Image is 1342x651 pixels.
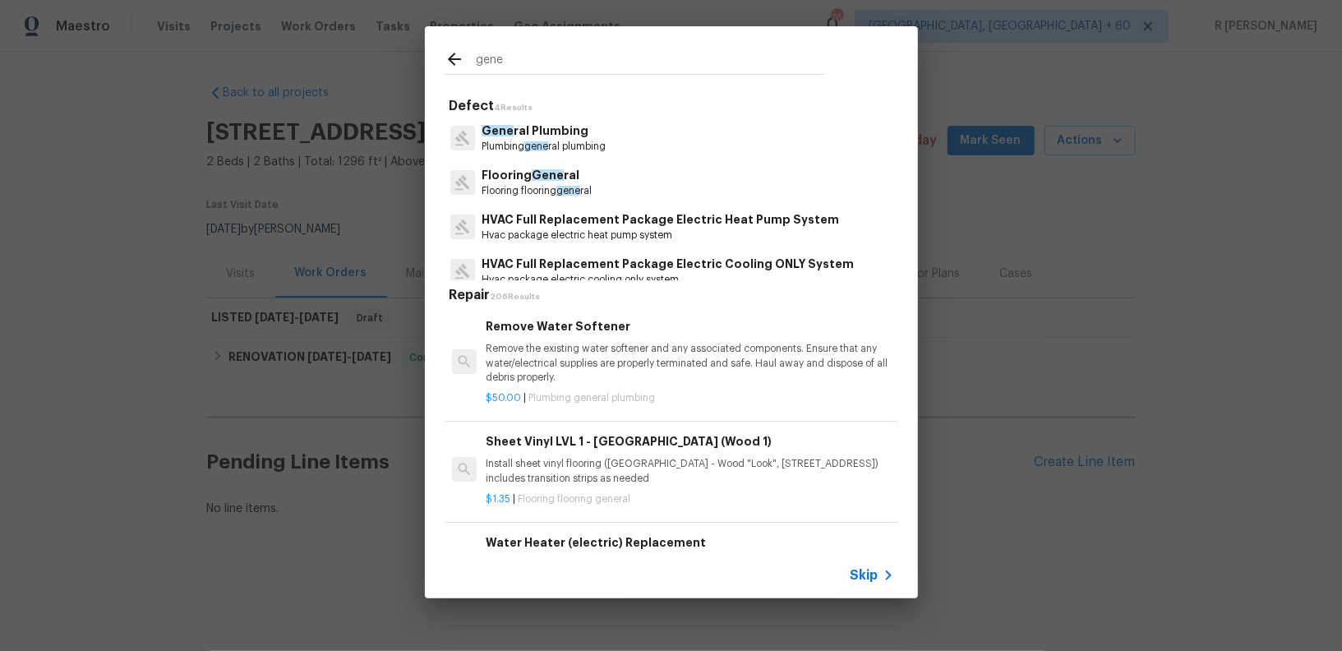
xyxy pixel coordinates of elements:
[486,342,893,384] p: Remove the existing water softener and any associated components. Ensure that any water/electrica...
[486,492,893,506] p: |
[486,317,893,335] h6: Remove Water Softener
[528,393,655,403] span: Plumbing general plumbing
[486,393,521,403] span: $50.00
[851,567,879,584] span: Skip
[482,122,606,140] p: ral Plumbing
[482,184,592,198] p: Flooring flooring ral
[556,186,580,196] span: gene
[482,125,514,136] span: Gene
[450,98,898,115] h5: Defect
[486,457,893,485] p: Install sheet vinyl flooring ([GEOGRAPHIC_DATA] - Wood "Look", [STREET_ADDRESS]) includes transit...
[486,391,893,405] p: |
[486,533,893,552] h6: Water Heater (electric) Replacement
[476,49,824,74] input: Search issues or repairs
[491,293,541,301] span: 206 Results
[482,140,606,154] p: Plumbing ral plumbing
[450,287,898,304] h5: Repair
[518,494,630,504] span: Flooring flooring general
[486,494,510,504] span: $1.35
[524,141,548,151] span: gene
[532,169,564,181] span: Gene
[486,432,893,450] h6: Sheet Vinyl LVL 1 - [GEOGRAPHIC_DATA] (Wood 1)
[495,104,533,112] span: 4 Results
[482,229,839,242] p: Hvac package electric heat pump system
[482,167,592,184] p: Flooring ral
[482,211,839,229] p: HVAC Full Replacement Package Electric Heat Pump System
[482,256,854,273] p: HVAC Full Replacement Package Electric Cooling ONLY System
[482,273,854,287] p: Hvac package electric cooling only system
